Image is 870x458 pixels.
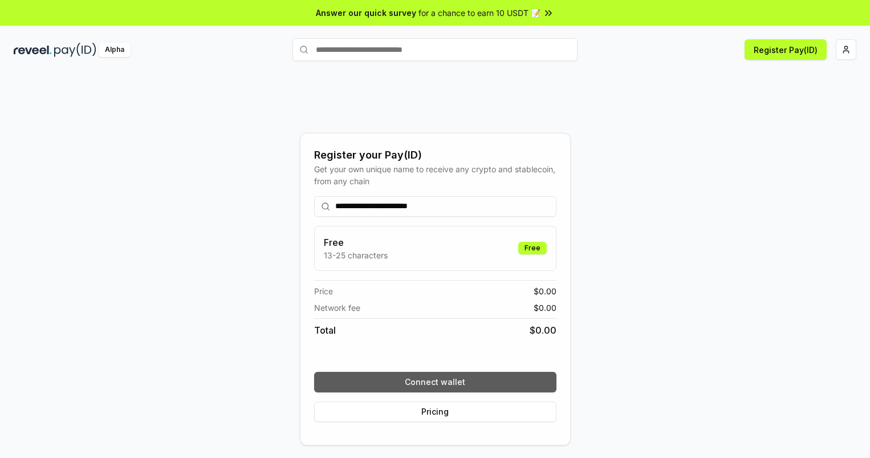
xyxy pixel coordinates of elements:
[314,372,556,392] button: Connect wallet
[530,323,556,337] span: $ 0.00
[314,402,556,422] button: Pricing
[14,43,52,57] img: reveel_dark
[534,302,556,314] span: $ 0.00
[314,285,333,297] span: Price
[314,302,360,314] span: Network fee
[745,39,827,60] button: Register Pay(ID)
[99,43,131,57] div: Alpha
[324,249,388,261] p: 13-25 characters
[324,236,388,249] h3: Free
[314,163,556,187] div: Get your own unique name to receive any crypto and stablecoin, from any chain
[534,285,556,297] span: $ 0.00
[314,323,336,337] span: Total
[54,43,96,57] img: pay_id
[518,242,547,254] div: Free
[316,7,416,19] span: Answer our quick survey
[418,7,540,19] span: for a chance to earn 10 USDT 📝
[314,147,556,163] div: Register your Pay(ID)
